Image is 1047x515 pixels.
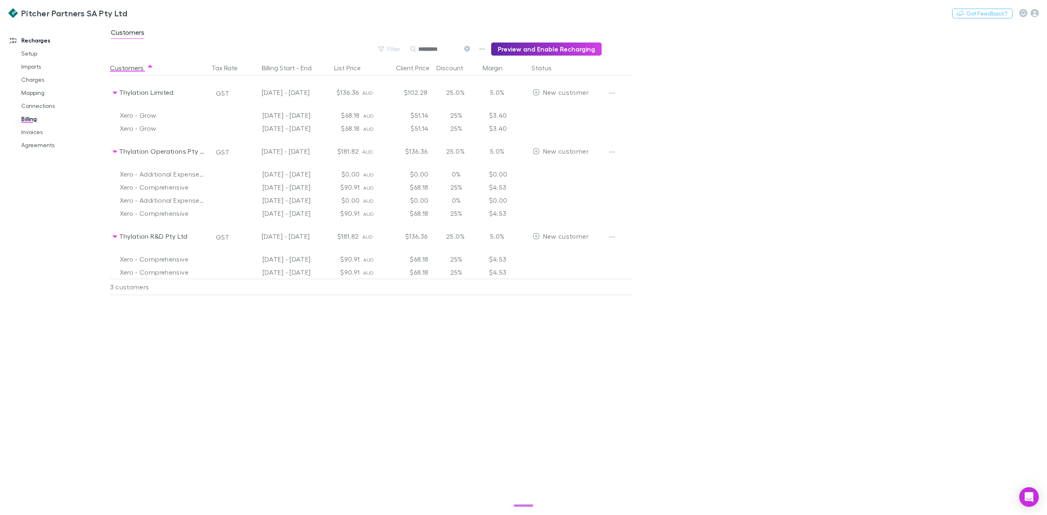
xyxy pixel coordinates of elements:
button: Filter [374,44,405,54]
div: 25% [432,181,481,194]
div: 25.0% [431,220,480,253]
a: Imports [13,60,117,73]
span: New customer [543,88,589,96]
div: $68.18 [314,122,363,135]
div: 3 customers [110,279,208,295]
div: $4.53 [481,207,530,220]
div: $51.14 [383,109,432,122]
div: [DATE] - [DATE] [240,109,314,122]
a: Recharges [2,34,117,47]
div: $68.18 [383,266,432,279]
div: $181.82 [313,220,362,253]
div: $90.91 [314,207,363,220]
p: 5.0% [483,231,505,241]
div: [DATE] - [DATE] [240,168,314,181]
a: Pitcher Partners SA Pty Ltd [3,3,132,23]
div: [DATE] - [DATE] [243,135,310,168]
span: AUD [363,113,374,119]
div: Xero - Additional Expenses Charges [120,168,205,181]
div: 25% [432,109,481,122]
span: AUD [363,211,374,217]
button: Margin [483,60,512,76]
div: $51.14 [383,122,432,135]
button: Billing Start - End [262,60,321,76]
div: Thylation Limited [119,76,206,109]
div: [DATE] - [DATE] [240,207,314,220]
span: AUD [363,257,374,263]
a: Setup [13,47,117,60]
div: 25.0% [431,76,480,109]
div: $4.53 [481,266,530,279]
div: $181.82 [313,135,362,168]
div: Xero - Comprehensive [120,266,205,279]
button: List Price [334,60,371,76]
div: [DATE] - [DATE] [240,266,314,279]
span: AUD [363,270,374,276]
div: Xero - Comprehensive [120,181,205,194]
div: $0.00 [481,168,530,181]
button: GST [212,87,233,100]
div: $4.53 [481,253,530,266]
a: Mapping [13,86,117,99]
button: Got Feedback? [952,9,1013,18]
span: New customer [543,147,589,155]
div: [DATE] - [DATE] [240,194,314,207]
div: 0% [432,168,481,181]
div: $68.18 [383,253,432,266]
div: $3.40 [481,109,530,122]
h3: Pitcher Partners SA Pty Ltd [21,8,127,18]
div: $68.18 [383,207,432,220]
div: $136.36 [382,135,431,168]
div: $68.18 [314,109,363,122]
div: $4.53 [481,181,530,194]
div: $68.18 [383,181,432,194]
div: $0.00 [383,168,432,181]
span: AUD [362,149,373,155]
button: Discount [436,60,473,76]
button: GST [212,146,233,159]
div: 25% [432,122,481,135]
button: Customers [110,60,153,76]
a: Invoices [13,125,117,139]
a: Connections [13,99,117,112]
div: Thylation R&D Pty LtdGST[DATE] - [DATE]$181.82AUD$136.3625.0%5.0%EditNew customer [110,220,637,253]
span: AUD [363,126,374,132]
div: 25.0% [431,135,480,168]
button: Status [532,60,562,76]
div: $90.91 [314,253,363,266]
span: New customer [543,232,589,240]
span: AUD [363,198,374,204]
button: Client Price [396,60,439,76]
div: $0.00 [314,168,363,181]
div: $102.28 [382,76,431,109]
div: $0.00 [314,194,363,207]
div: Xero - Grow [120,109,205,122]
div: Xero - Comprehensive [120,207,205,220]
p: 5.0% [483,146,505,156]
div: Thylation Operations Pty LtdGST[DATE] - [DATE]$181.82AUD$136.3625.0%5.0%EditNew customer [110,135,637,168]
div: Thylation LimitedGST[DATE] - [DATE]$136.36AUD$102.2825.0%5.0%EditNew customer [110,76,637,109]
div: Xero - Grow [120,122,205,135]
div: 25% [432,253,481,266]
button: Preview and Enable Recharging [491,43,602,56]
div: [DATE] - [DATE] [243,220,310,253]
div: Thylation Operations Pty Ltd [119,135,206,168]
img: Pitcher Partners SA Pty Ltd's Logo [8,8,18,18]
span: Customers [111,28,144,39]
div: 0% [432,194,481,207]
span: AUD [362,90,373,96]
span: AUD [362,234,373,240]
span: AUD [363,172,374,178]
div: [DATE] - [DATE] [243,76,310,109]
button: GST [212,231,233,244]
div: $0.00 [481,194,530,207]
div: Open Intercom Messenger [1019,487,1039,507]
div: 25% [432,207,481,220]
div: Thylation R&D Pty Ltd [119,220,206,253]
div: $90.91 [314,181,363,194]
a: Billing [13,112,117,125]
